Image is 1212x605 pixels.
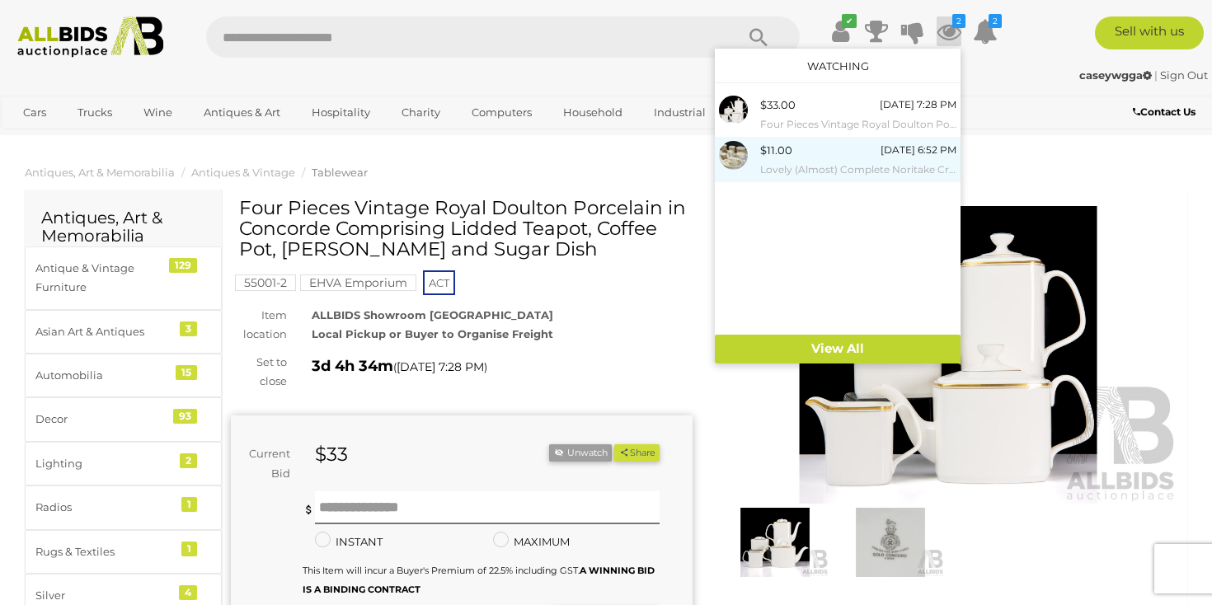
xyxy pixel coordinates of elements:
div: 15 [176,365,197,380]
div: Lighting [35,454,171,473]
label: MAXIMUM [493,532,570,551]
div: Current Bid [231,444,303,483]
div: 129 [169,258,197,273]
strong: ALLBIDS Showroom [GEOGRAPHIC_DATA] [312,308,553,321]
span: $33.00 [760,98,796,111]
div: Item location [218,306,299,345]
strong: 3d 4h 34m [312,357,393,375]
a: Trucks [67,99,123,126]
div: 4 [179,585,197,600]
strong: Local Pickup or Buyer to Organise Freight [312,327,553,340]
div: 2 [180,453,197,468]
strong: $33 [315,443,348,466]
i: ✔ [842,14,857,28]
img: Four Pieces Vintage Royal Doulton Porcelain in Concorde Comprising Lidded Teapot, Coffee Pot, Cre... [837,508,944,577]
b: A WINNING BID IS A BINDING CONTRACT [303,565,655,595]
strong: caseywgga [1079,68,1152,82]
a: Computers [461,99,543,126]
a: View All [715,335,961,363]
div: [DATE] 7:28 PM [880,96,956,114]
img: Four Pieces Vintage Royal Doulton Porcelain in Concorde Comprising Lidded Teapot, Coffee Pot, Cre... [721,508,829,577]
a: 55001-2 [235,276,296,289]
a: Cars [12,99,57,126]
a: Rugs & Textiles 1 [25,530,222,574]
a: Household [552,99,633,126]
small: Four Pieces Vintage Royal Doulton Porcelain in Concorde Comprising Lidded Teapot, Coffee Pot, [PE... [760,115,956,134]
mark: 55001-2 [235,274,296,291]
a: Industrial [643,99,716,126]
div: Automobilia [35,366,171,385]
a: $33.00 [DATE] 7:28 PM Four Pieces Vintage Royal Doulton Porcelain in Concorde Comprising Lidded T... [715,91,961,137]
small: This Item will incur a Buyer's Premium of 22.5% including GST. [303,565,655,595]
span: ACT [423,270,455,295]
div: 1 [181,497,197,512]
a: Antique & Vintage Furniture 129 [25,246,222,310]
a: $11.00 [DATE] 6:52 PM Lovely (Almost) Complete Noritake Crockery Set - Discontinued Caledonia Des... [715,137,961,182]
span: [DATE] 7:28 PM [397,359,484,374]
a: 2 [937,16,961,46]
a: Sell with us [1095,16,1204,49]
a: Charity [391,99,451,126]
li: Unwatch this item [549,444,612,462]
span: $11.00 [760,143,792,157]
div: Silver [35,586,171,605]
div: Antique & Vintage Furniture [35,259,171,298]
a: Watching [807,59,869,73]
h2: Antiques, Art & Memorabilia [41,209,205,245]
img: 54875-19a.jpg [719,141,748,170]
small: Lovely (Almost) Complete Noritake Crockery Set - Discontinued Caledonia Design ([DATE]-[DATE]) [760,161,956,179]
a: Contact Us [1133,103,1200,121]
div: Decor [35,410,171,429]
a: Lighting 2 [25,442,222,485]
i: 2 [952,14,965,28]
a: Decor 93 [25,397,222,441]
button: Search [717,16,800,58]
a: Hospitality [301,99,381,126]
a: caseywgga [1079,68,1154,82]
a: Sign Out [1160,68,1208,82]
button: Share [614,444,660,462]
h1: Four Pieces Vintage Royal Doulton Porcelain in Concorde Comprising Lidded Teapot, Coffee Pot, [PE... [239,198,688,260]
a: Antiques & Art [193,99,291,126]
div: 1 [181,542,197,556]
div: 93 [173,409,197,424]
div: Rugs & Textiles [35,542,171,561]
a: Asian Art & Antiques 3 [25,310,222,354]
label: INSTANT [315,532,383,551]
a: Antiques & Vintage [191,166,295,179]
b: Contact Us [1133,106,1196,118]
a: 2 [973,16,998,46]
a: [GEOGRAPHIC_DATA] [12,126,151,153]
button: Unwatch [549,444,612,462]
span: ( ) [393,360,487,373]
div: [DATE] 6:52 PM [881,141,956,159]
mark: EHVA Emporium [300,274,416,291]
span: | [1154,68,1158,82]
a: Antiques, Art & Memorabilia [25,166,175,179]
div: Asian Art & Antiques [35,322,171,341]
div: Radios [35,498,171,517]
img: 55001-2a.jpg [719,96,748,124]
a: Tablewear [312,166,368,179]
img: Allbids.com.au [9,16,172,58]
a: Radios 1 [25,485,222,529]
div: 3 [180,321,197,336]
a: Wine [133,99,183,126]
i: 2 [989,14,1002,28]
a: Automobilia 15 [25,354,222,397]
a: ✔ [828,16,853,46]
div: Set to close [218,353,299,392]
a: EHVA Emporium [300,276,416,289]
